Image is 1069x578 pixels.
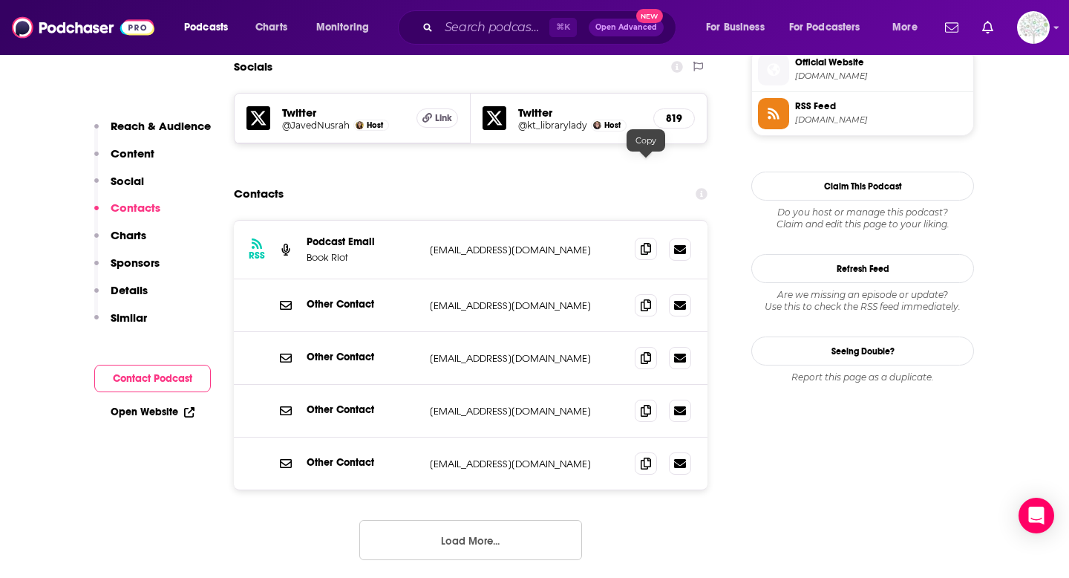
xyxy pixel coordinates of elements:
button: Reach & Audience [94,119,211,146]
p: [EMAIL_ADDRESS][DOMAIN_NAME] [430,405,623,418]
a: Link [416,108,458,128]
h5: Twitter [518,105,641,120]
p: Content [111,146,154,160]
span: For Business [706,17,765,38]
span: Monitoring [316,17,369,38]
button: open menu [174,16,247,39]
a: @JavedNusrah [282,120,350,131]
h3: RSS [249,250,265,262]
p: [EMAIL_ADDRESS][DOMAIN_NAME] [430,352,623,365]
span: Link [435,112,452,124]
input: Search podcasts, credits, & more... [439,16,549,39]
span: Host [367,120,383,130]
button: open menu [882,16,936,39]
span: Official Website [795,56,967,69]
span: Podcasts [184,17,228,38]
p: Similar [111,311,147,325]
p: Charts [111,228,146,242]
p: Other Contact [307,298,418,311]
img: Nusrah Javed [356,121,364,129]
p: Reach & Audience [111,119,211,133]
img: Podchaser - Follow, Share and Rate Podcasts [12,13,154,42]
h5: Twitter [282,105,405,120]
h2: Socials [234,53,272,81]
button: Details [94,283,148,311]
span: Host [604,120,621,130]
a: Charts [246,16,296,39]
button: Contacts [94,201,160,228]
div: Report this page as a duplicate. [751,371,974,383]
span: Open Advanced [595,24,657,31]
div: Are we missing an episode or update? Use this to check the RSS feed immediately. [751,289,974,313]
button: open menu [306,16,388,39]
p: [EMAIL_ADDRESS][DOMAIN_NAME] [430,244,623,256]
img: User Profile [1017,11,1050,44]
p: Podcast Email [307,236,418,248]
button: Social [94,174,144,201]
button: Load More... [359,520,582,560]
button: Content [94,146,154,174]
h2: Contacts [234,180,284,208]
span: bookriot.com [795,71,967,82]
button: Charts [94,228,146,256]
span: Do you host or manage this podcast? [751,207,974,218]
div: Copy [627,129,665,152]
p: [EMAIL_ADDRESS][DOMAIN_NAME] [430,458,623,470]
button: Contact Podcast [94,365,211,392]
button: open menu [696,16,783,39]
a: Show notifications dropdown [939,15,964,40]
p: Sponsors [111,256,160,270]
button: Similar [94,311,147,338]
img: Katie McLain Horner [593,121,601,129]
span: New [636,9,663,23]
a: Open Website [111,406,194,418]
button: Show profile menu [1017,11,1050,44]
p: Other Contact [307,403,418,416]
span: Charts [255,17,287,38]
button: Open AdvancedNew [589,19,664,36]
button: Refresh Feed [751,254,974,283]
p: Book Riot [307,251,418,264]
span: RSS Feed [795,100,967,113]
p: Other Contact [307,456,418,469]
button: open menu [779,16,882,39]
button: Sponsors [94,256,160,283]
span: For Podcasters [789,17,860,38]
p: [EMAIL_ADDRESS][DOMAIN_NAME] [430,299,623,312]
a: Official Website[DOMAIN_NAME] [758,54,967,85]
p: Contacts [111,201,160,215]
h5: 819 [666,112,682,125]
p: Other Contact [307,351,418,363]
a: @kt_librarylady [518,120,587,131]
div: Search podcasts, credits, & more... [412,10,690,45]
a: Seeing Double? [751,337,974,366]
div: Open Intercom Messenger [1019,498,1054,533]
p: Social [111,174,144,188]
a: Show notifications dropdown [976,15,999,40]
span: Logged in as WunderTanya [1017,11,1050,44]
span: More [892,17,918,38]
a: RSS Feed[DOMAIN_NAME] [758,98,967,129]
span: ⌘ K [549,18,577,37]
span: feeds.megaphone.fm [795,114,967,126]
p: Details [111,283,148,297]
div: Claim and edit this page to your liking. [751,207,974,230]
button: Claim This Podcast [751,172,974,201]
